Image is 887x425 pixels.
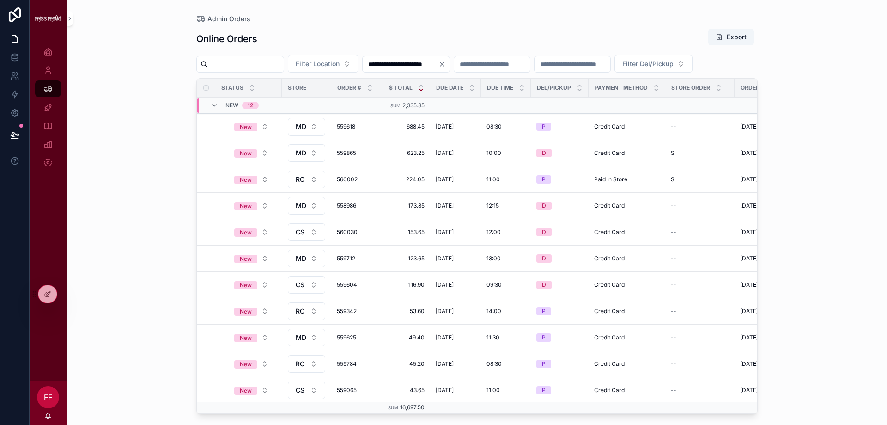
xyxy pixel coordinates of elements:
a: [DATE] 2:17 am [740,308,798,315]
a: Credit Card [594,360,660,368]
a: 10:00 [486,149,525,157]
a: 09:30 [486,281,525,289]
a: -- [671,334,729,341]
a: -- [671,308,729,315]
button: Select Button [614,55,693,73]
div: New [240,360,252,369]
a: P [536,333,583,342]
img: App logo [35,15,61,22]
a: [DATE] 4:22 pm [740,255,798,262]
span: [DATE] 12:02 pm [740,123,783,130]
span: 16,697.50 [400,404,425,411]
button: Select Button [288,355,325,373]
a: Select Button [287,144,326,162]
span: Credit Card [594,281,625,289]
a: Select Button [226,118,276,136]
span: Credit Card [594,149,625,157]
button: Select Button [227,250,276,267]
a: 559065 [337,387,376,394]
span: CS [296,280,304,289]
span: MD [296,333,306,342]
span: 558986 [337,202,376,209]
h1: Online Orders [196,32,257,45]
button: Clear [438,61,450,68]
span: [DATE] 4:22 pm [740,255,781,262]
span: Admin Orders [207,14,250,24]
span: Payment Method [595,84,648,92]
a: Select Button [226,329,276,346]
span: 224.05 [387,176,425,183]
span: 10:00 [486,149,501,157]
div: New [240,228,252,237]
div: New [240,281,252,289]
a: Select Button [226,223,276,241]
span: Credit Card [594,123,625,130]
div: P [542,123,546,131]
span: CS [296,386,304,395]
span: [DATE] 9:20 am [740,360,781,368]
span: [DATE] [436,149,454,157]
a: D [536,149,583,157]
span: [DATE] [436,308,454,315]
a: Select Button [226,276,276,294]
div: New [240,202,252,210]
span: New [225,102,238,109]
span: [DATE] 10:26 am [740,202,783,209]
a: Select Button [287,381,326,400]
a: 153.65 [387,228,425,236]
a: [DATE] [436,123,475,130]
button: Select Button [227,303,276,320]
div: New [240,334,252,342]
button: Select Button [227,171,276,188]
a: Admin Orders [196,14,250,24]
span: 14:00 [486,308,501,315]
a: 43.65 [387,387,425,394]
a: [DATE] 10:26 am [740,202,798,209]
span: 12:00 [486,228,501,236]
a: Select Button [287,249,326,268]
a: Select Button [226,250,276,267]
span: [DATE] 1:35 pm [740,149,779,157]
a: [DATE] [436,228,475,236]
button: Select Button [288,118,325,136]
a: [DATE] 12:30 pm [740,176,798,183]
span: [DATE] [436,360,454,368]
div: P [542,175,546,184]
span: MD [296,201,306,210]
span: [DATE] [436,176,454,183]
a: -- [671,387,729,394]
a: 49.40 [387,334,425,341]
a: 116.90 [387,281,425,289]
span: 559784 [337,360,376,368]
a: 559604 [337,281,376,289]
a: Select Button [287,197,326,215]
a: [DATE] [436,281,475,289]
span: Status [221,84,243,92]
span: Store [288,84,306,92]
span: FF [44,392,52,403]
span: Due Date [436,84,463,92]
div: New [240,255,252,263]
a: Credit Card [594,281,660,289]
a: -- [671,281,729,289]
a: 45.20 [387,360,425,368]
span: Credit Card [594,308,625,315]
a: 623.25 [387,149,425,157]
span: 559712 [337,255,376,262]
span: Order Placed [741,84,783,92]
a: 11:00 [486,387,525,394]
a: Credit Card [594,202,660,209]
span: CS [296,228,304,237]
div: New [240,387,252,395]
a: Paid In Store [594,176,660,183]
a: Credit Card [594,308,660,315]
div: D [542,149,546,157]
span: MD [296,148,306,158]
a: Credit Card [594,387,660,394]
span: Credit Card [594,387,625,394]
span: Credit Card [594,202,625,209]
span: 123.65 [387,255,425,262]
a: P [536,307,583,315]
